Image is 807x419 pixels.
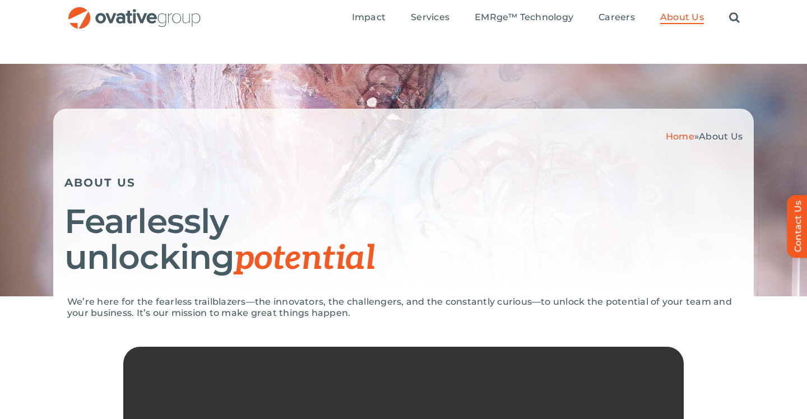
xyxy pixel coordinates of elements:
[64,176,743,189] h5: ABOUT US
[411,12,449,24] a: Services
[660,12,704,23] span: About Us
[352,12,386,23] span: Impact
[411,12,449,23] span: Services
[352,12,386,24] a: Impact
[67,6,202,16] a: OG_Full_horizontal_RGB
[599,12,635,23] span: Careers
[660,12,704,24] a: About Us
[729,12,740,24] a: Search
[234,239,375,279] span: potential
[475,12,573,24] a: EMRge™ Technology
[64,203,743,277] h1: Fearlessly unlocking
[666,131,694,142] a: Home
[599,12,635,24] a: Careers
[666,131,743,142] span: »
[699,131,743,142] span: About Us
[67,296,740,319] p: We’re here for the fearless trailblazers—the innovators, the challengers, and the constantly curi...
[475,12,573,23] span: EMRge™ Technology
